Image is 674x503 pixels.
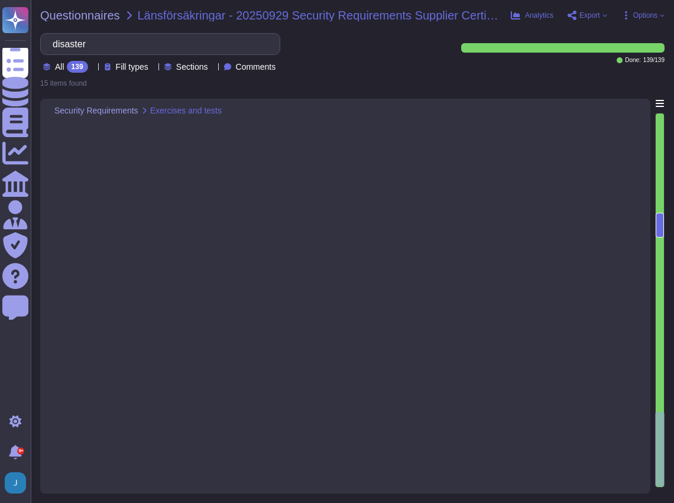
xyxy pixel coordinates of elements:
input: Search by keywords [47,34,268,54]
span: Sections [176,63,208,71]
span: Export [579,12,600,19]
div: 139 [67,61,88,73]
button: user [2,470,34,496]
span: Comments [236,63,276,71]
span: Questionnaires [40,9,120,21]
span: Done: [625,57,641,63]
span: Analytics [525,12,553,19]
button: Analytics [511,11,553,20]
span: 139 / 139 [643,57,665,63]
span: Options [633,12,657,19]
span: Exercises and tests [150,106,222,115]
div: 9+ [17,447,24,455]
span: Security Requirements [54,106,138,115]
span: Länsförsäkringar - 20250929 Security Requirements Supplier Certifiicates Copy [138,9,501,21]
span: All [55,63,64,71]
img: user [5,472,26,494]
div: 15 items found [40,80,87,87]
span: Fill types [116,63,148,71]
